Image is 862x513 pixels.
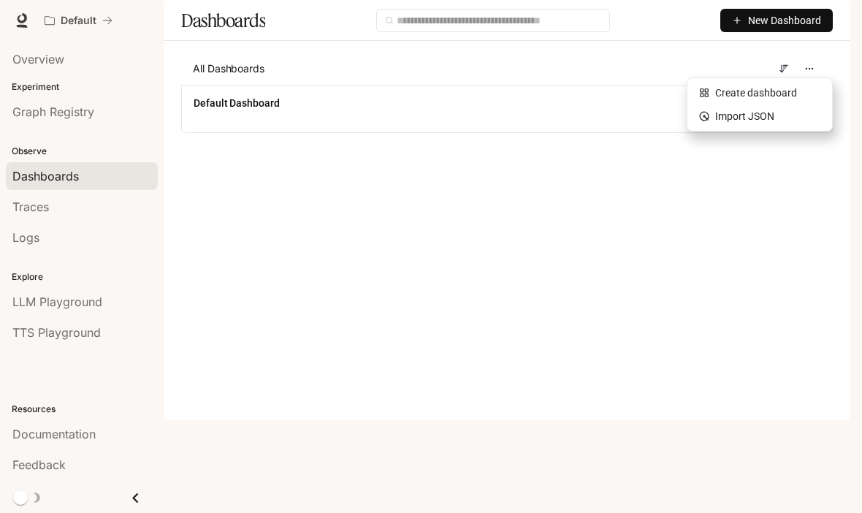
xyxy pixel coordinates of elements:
[194,96,280,110] a: Default Dashboard
[193,61,264,76] span: All Dashboards
[699,85,820,101] div: Create dashboard
[181,6,265,35] h1: Dashboards
[720,9,833,32] button: New Dashboard
[61,15,96,27] p: Default
[748,12,821,28] span: New Dashboard
[38,6,119,35] button: All workspaces
[699,108,820,124] div: Import JSON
